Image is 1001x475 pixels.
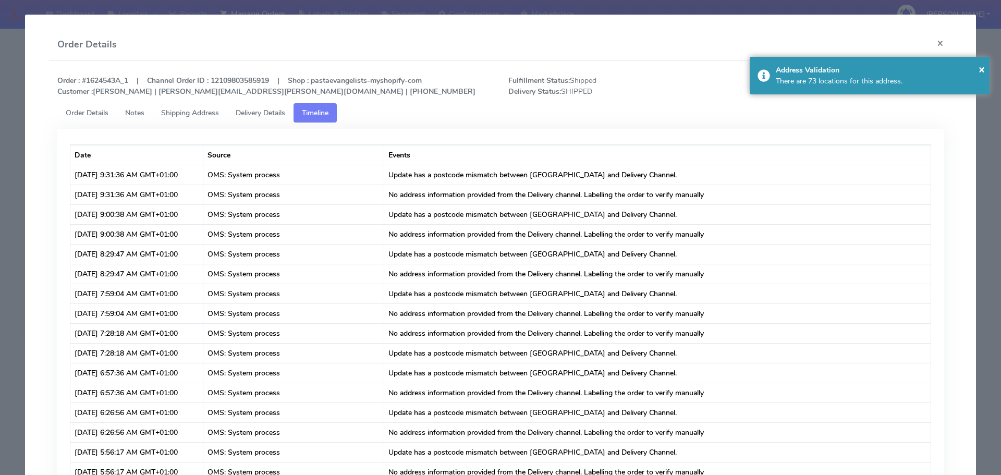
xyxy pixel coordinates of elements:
div: There are 73 locations for this address. [776,76,982,87]
button: Close [979,62,985,77]
td: [DATE] 6:26:56 AM GMT+01:00 [70,422,203,442]
span: Timeline [302,108,328,118]
strong: Delivery Status: [508,87,561,96]
td: No address information provided from the Delivery channel. Labelling the order to verify manually [384,323,931,343]
td: OMS: System process [203,185,384,204]
td: Update has a postcode mismatch between [GEOGRAPHIC_DATA] and Delivery Channel. [384,284,931,303]
td: OMS: System process [203,383,384,403]
td: Update has a postcode mismatch between [GEOGRAPHIC_DATA] and Delivery Channel. [384,204,931,224]
td: [DATE] 5:56:17 AM GMT+01:00 [70,442,203,462]
td: OMS: System process [203,363,384,383]
td: [DATE] 9:00:38 AM GMT+01:00 [70,204,203,224]
td: OMS: System process [203,224,384,244]
td: [DATE] 7:59:04 AM GMT+01:00 [70,284,203,303]
td: OMS: System process [203,204,384,224]
td: OMS: System process [203,403,384,422]
td: OMS: System process [203,442,384,462]
td: No address information provided from the Delivery channel. Labelling the order to verify manually [384,264,931,284]
span: × [979,62,985,76]
td: OMS: System process [203,422,384,442]
span: Notes [125,108,144,118]
td: [DATE] 7:28:18 AM GMT+01:00 [70,323,203,343]
strong: Customer : [57,87,93,96]
td: Update has a postcode mismatch between [GEOGRAPHIC_DATA] and Delivery Channel. [384,165,931,185]
td: No address information provided from the Delivery channel. Labelling the order to verify manually [384,303,931,323]
td: [DATE] 6:57:36 AM GMT+01:00 [70,363,203,383]
span: Order Details [66,108,108,118]
td: OMS: System process [203,323,384,343]
span: Shipping Address [161,108,219,118]
td: OMS: System process [203,244,384,264]
td: Update has a postcode mismatch between [GEOGRAPHIC_DATA] and Delivery Channel. [384,343,931,363]
td: Update has a postcode mismatch between [GEOGRAPHIC_DATA] and Delivery Channel. [384,403,931,422]
td: Update has a postcode mismatch between [GEOGRAPHIC_DATA] and Delivery Channel. [384,442,931,462]
td: [DATE] 6:57:36 AM GMT+01:00 [70,383,203,403]
td: No address information provided from the Delivery channel. Labelling the order to verify manually [384,422,931,442]
td: OMS: System process [203,165,384,185]
td: [DATE] 6:26:56 AM GMT+01:00 [70,403,203,422]
td: OMS: System process [203,284,384,303]
strong: Order : #1624543A_1 | Channel Order ID : 12109803585919 | Shop : pastaevangelists-myshopify-com [... [57,76,475,96]
span: Delivery Details [236,108,285,118]
strong: Fulfillment Status: [508,76,570,86]
td: No address information provided from the Delivery channel. Labelling the order to verify manually [384,224,931,244]
td: [DATE] 9:00:38 AM GMT+01:00 [70,224,203,244]
td: No address information provided from the Delivery channel. Labelling the order to verify manually [384,185,931,204]
td: OMS: System process [203,264,384,284]
td: [DATE] 8:29:47 AM GMT+01:00 [70,264,203,284]
td: [DATE] 8:29:47 AM GMT+01:00 [70,244,203,264]
td: [DATE] 7:28:18 AM GMT+01:00 [70,343,203,363]
th: Events [384,145,931,165]
span: Shipped SHIPPED [500,75,726,97]
td: Update has a postcode mismatch between [GEOGRAPHIC_DATA] and Delivery Channel. [384,363,931,383]
th: Date [70,145,203,165]
button: Close [929,29,952,57]
th: Source [203,145,384,165]
ul: Tabs [57,103,944,123]
td: [DATE] 9:31:36 AM GMT+01:00 [70,185,203,204]
td: No address information provided from the Delivery channel. Labelling the order to verify manually [384,383,931,403]
td: [DATE] 9:31:36 AM GMT+01:00 [70,165,203,185]
td: Update has a postcode mismatch between [GEOGRAPHIC_DATA] and Delivery Channel. [384,244,931,264]
td: OMS: System process [203,303,384,323]
h4: Order Details [57,38,117,52]
div: Address Validation [776,65,982,76]
td: [DATE] 7:59:04 AM GMT+01:00 [70,303,203,323]
td: OMS: System process [203,343,384,363]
